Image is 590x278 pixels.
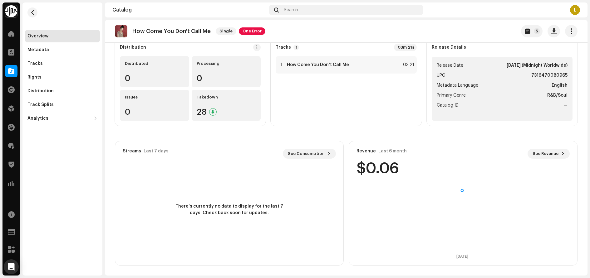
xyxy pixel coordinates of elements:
[25,30,100,42] re-m-nav-item: Overview
[570,5,580,15] div: L
[531,72,568,79] strong: 7316470080965
[521,25,543,37] button: 5
[144,149,169,154] div: Last 7 days
[437,82,478,89] span: Metadata Language
[552,82,568,89] strong: English
[216,27,236,35] span: Single
[533,147,558,160] span: See Revenue
[25,85,100,97] re-m-nav-item: Distribution
[27,116,48,121] div: Analytics
[288,147,325,160] span: See Consumption
[437,72,445,79] span: UPC
[25,98,100,111] re-m-nav-item: Track Splits
[27,34,48,39] div: Overview
[27,102,54,107] div: Track Splits
[4,259,19,274] div: Open Intercom Messenger
[27,89,54,93] div: Distribution
[239,27,265,35] span: One Error
[528,149,570,159] button: See Revenue
[25,71,100,84] re-m-nav-item: Rights
[456,255,468,259] text: [DATE]
[173,203,286,216] span: There's currently no data to display for the last 7 days. Check back soon for updates.
[378,149,407,154] div: Last 6 month
[197,95,256,100] div: Takedown
[115,25,127,37] img: 48ba597e-3bc9-464c-b993-b8db28784272
[437,102,459,109] span: Catalog ID
[27,47,49,52] div: Metadata
[547,92,568,99] strong: R&B/Soul
[25,112,100,125] re-m-nav-dropdown: Analytics
[563,102,568,109] strong: —
[112,7,267,12] div: Catalog
[534,28,540,34] p-badge: 5
[125,95,184,100] div: Issues
[132,28,211,35] p: How Come You Don't Call Me
[5,5,17,17] img: 0f74c21f-6d1c-4dbc-9196-dbddad53419e
[284,7,298,12] span: Search
[27,75,42,80] div: Rights
[356,149,376,154] div: Revenue
[123,149,141,154] div: Streams
[437,92,466,99] span: Primary Genre
[283,149,336,159] button: See Consumption
[27,61,43,66] div: Tracks
[25,44,100,56] re-m-nav-item: Metadata
[25,57,100,70] re-m-nav-item: Tracks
